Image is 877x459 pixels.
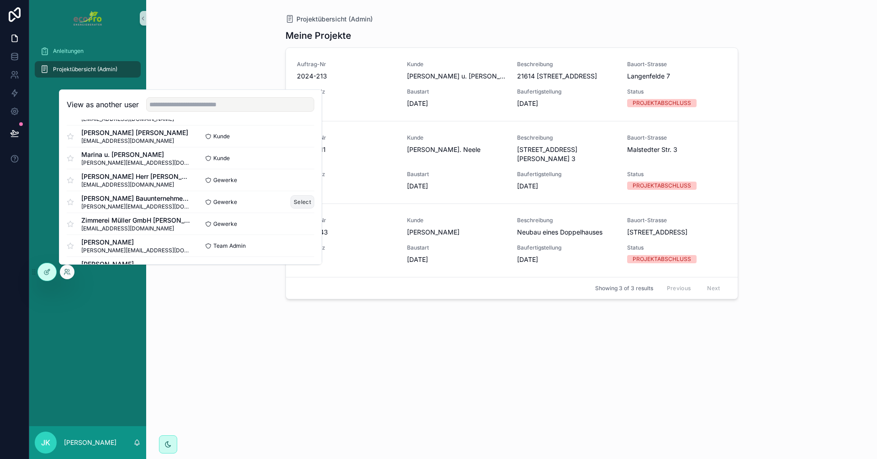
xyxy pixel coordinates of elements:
span: Status [627,88,726,95]
span: Baustart [407,244,506,251]
span: 2025-043 [297,228,396,237]
span: [DATE] [517,255,616,264]
span: [PERSON_NAME][EMAIL_ADDRESS][DOMAIN_NAME] [81,203,190,210]
span: Projektübersicht (Admin) [296,15,373,24]
span: Beschreibung [517,134,616,141]
a: Auftrag-Nr2025-043Kunde[PERSON_NAME]BeschreibungNeubau eines DoppelhausesBauort-Strasse[STREET_AD... [286,203,738,277]
span: Bauort-Strasse [627,134,726,141]
span: Bauort-Strasse [627,217,726,224]
span: Baufertigstellung [517,171,616,178]
span: Anleitungen [53,47,84,55]
span: Gewerke [213,220,237,228]
span: Langenfelde 7 [627,72,726,81]
span: [DATE] [407,255,506,264]
span: JK [41,437,50,448]
span: [DATE] [407,182,506,191]
span: [PERSON_NAME] [81,260,190,269]
span: Showing 3 of 3 results [595,285,653,292]
span: Team Admin [213,242,246,250]
a: Projektübersicht (Admin) [285,15,373,24]
span: 2023-211 [297,145,396,154]
span: 21614 [297,99,396,108]
span: Projektübersicht (Admin) [53,66,117,73]
h2: View as another user [67,99,139,110]
span: [PERSON_NAME] [PERSON_NAME] [81,128,188,137]
span: [EMAIL_ADDRESS][DOMAIN_NAME] [81,181,190,188]
span: Bauort-Strasse [627,61,726,68]
span: Malstedter Str. 3 [627,145,726,154]
span: [PERSON_NAME][EMAIL_ADDRESS][DOMAIN_NAME] [81,247,190,254]
span: [EMAIL_ADDRESS][DOMAIN_NAME] [81,137,188,145]
h1: Meine Projekte [285,29,351,42]
img: App logo [74,11,101,26]
div: PROJEKTABSCHLUSS [633,182,691,190]
span: Beschreibung [517,61,616,68]
a: Auftrag-Nr2024-213Kunde[PERSON_NAME] u. [PERSON_NAME]Beschreibung21614 [STREET_ADDRESS]Bauort-Str... [286,48,738,121]
a: Projektübersicht (Admin) [35,61,141,78]
span: Auftrag-Nr [297,134,396,141]
div: PROJEKTABSCHLUSS [633,255,691,263]
span: Team Admin [213,264,246,271]
span: Beschreibung [517,217,616,224]
div: PROJEKTABSCHLUSS [633,99,691,107]
span: [DATE] [517,182,616,191]
span: Kunde [407,61,506,68]
span: [PERSON_NAME]. Neele [407,145,481,154]
span: [PERSON_NAME] u. [PERSON_NAME] [407,72,506,81]
span: [STREET_ADDRESS][PERSON_NAME] 3 [517,145,616,163]
span: Neubau eines Doppelhauses [517,228,616,237]
span: Baufertigstellung [517,244,616,251]
span: 21614 [STREET_ADDRESS] [517,72,616,81]
span: Baustart [407,88,506,95]
span: Gewerke [213,198,237,206]
span: Bauort-Plz [297,88,396,95]
span: Zimmerei Müller GmbH [PERSON_NAME] [81,216,190,225]
span: [PERSON_NAME] Herr [PERSON_NAME] [81,172,190,181]
span: [STREET_ADDRESS] [627,228,726,237]
div: scrollable content [29,37,146,89]
span: Baufertigstellung [517,88,616,95]
span: 2024-213 [297,72,396,81]
span: Kunde [407,134,506,141]
span: Kunde [407,217,506,224]
span: Marina u. [PERSON_NAME] [81,150,190,159]
span: [DATE] [517,99,616,108]
span: Auftrag-Nr [297,217,396,224]
span: 27446 [297,182,396,191]
button: Select [291,195,314,209]
a: Auftrag-Nr2023-211Kunde[PERSON_NAME]. NeeleBeschreibung[STREET_ADDRESS][PERSON_NAME] 3Bauort-Stra... [286,121,738,203]
span: [EMAIL_ADDRESS][DOMAIN_NAME] [81,225,190,232]
span: 21717 [297,255,396,264]
span: Kunde [213,133,230,140]
span: Baustart [407,171,506,178]
span: [PERSON_NAME] [81,238,190,247]
span: Status [627,171,726,178]
span: [PERSON_NAME][EMAIL_ADDRESS][DOMAIN_NAME] [81,159,190,167]
span: [DATE] [407,99,506,108]
span: [PERSON_NAME] [407,228,460,237]
span: Bauort-Plz [297,244,396,251]
span: Gewerke [213,177,237,184]
span: Bauort-Plz [297,171,396,178]
p: [PERSON_NAME] [64,438,116,447]
span: Kunde [213,155,230,162]
a: Anleitungen [35,43,141,59]
span: Status [627,244,726,251]
span: [PERSON_NAME] Bauunternehmen GmbH [PERSON_NAME] [81,194,190,203]
span: Auftrag-Nr [297,61,396,68]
